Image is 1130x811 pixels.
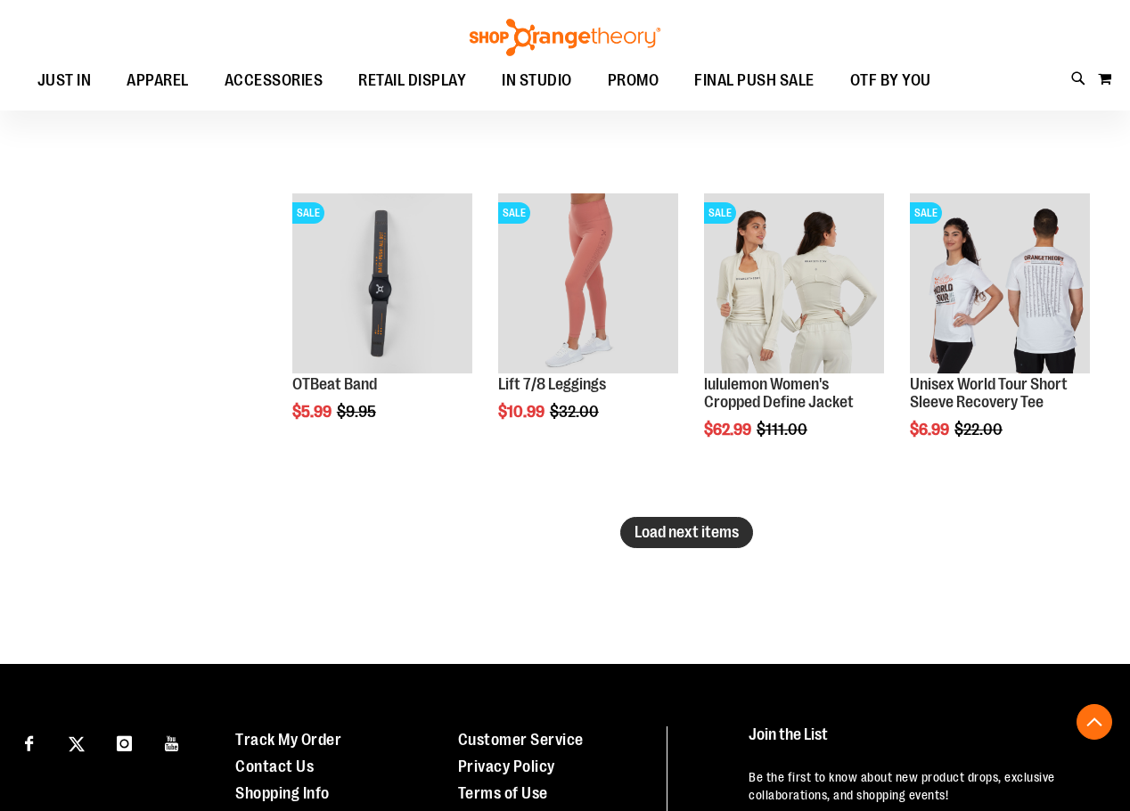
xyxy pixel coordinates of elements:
[61,726,93,758] a: Visit our X page
[283,184,481,466] div: product
[635,523,739,541] span: Load next items
[749,768,1099,804] p: Be the first to know about new product drops, exclusive collaborations, and shopping events!
[337,403,379,421] span: $9.95
[550,403,602,421] span: $32.00
[292,202,324,224] span: SALE
[704,193,884,376] a: Product image for lululemon Define Jacket CroppedSALE
[458,758,555,775] a: Privacy Policy
[292,375,377,393] a: OTBeat Band
[340,61,484,102] a: RETAIL DISPLAY
[498,375,606,393] a: Lift 7/8 Leggings
[69,736,85,752] img: Twitter
[695,184,893,483] div: product
[498,193,678,373] img: Product image for Lift 7/8 Leggings
[749,726,1099,759] h4: Join the List
[37,61,92,101] span: JUST IN
[484,61,590,102] a: IN STUDIO
[832,61,949,102] a: OTF BY YOU
[109,61,207,102] a: APPAREL
[910,202,942,224] span: SALE
[498,193,678,376] a: Product image for Lift 7/8 LeggingsSALE
[235,758,314,775] a: Contact Us
[704,202,736,224] span: SALE
[1077,704,1112,740] button: Back To Top
[704,375,854,411] a: lululemon Women's Cropped Define Jacket
[910,421,952,438] span: $6.99
[901,184,1099,483] div: product
[467,19,663,56] img: Shop Orangetheory
[292,403,334,421] span: $5.99
[590,61,677,102] a: PROMO
[676,61,832,101] a: FINAL PUSH SALE
[458,784,548,802] a: Terms of Use
[704,421,754,438] span: $62.99
[358,61,466,101] span: RETAIL DISPLAY
[704,193,884,373] img: Product image for lululemon Define Jacket Cropped
[292,193,472,376] a: OTBeat BandSALE
[235,731,341,749] a: Track My Order
[235,784,330,802] a: Shopping Info
[458,731,584,749] a: Customer Service
[954,421,1005,438] span: $22.00
[498,202,530,224] span: SALE
[910,375,1068,411] a: Unisex World Tour Short Sleeve Recovery Tee
[757,421,810,438] span: $111.00
[207,61,341,102] a: ACCESSORIES
[694,61,815,101] span: FINAL PUSH SALE
[489,184,687,466] div: product
[13,726,45,758] a: Visit our Facebook page
[910,193,1090,376] a: Product image for Unisex World Tour Short Sleeve Recovery TeeSALE
[127,61,189,101] span: APPAREL
[620,517,753,548] button: Load next items
[157,726,188,758] a: Visit our Youtube page
[850,61,931,101] span: OTF BY YOU
[109,726,140,758] a: Visit our Instagram page
[502,61,572,101] span: IN STUDIO
[20,61,110,102] a: JUST IN
[910,193,1090,373] img: Product image for Unisex World Tour Short Sleeve Recovery Tee
[292,193,472,373] img: OTBeat Band
[225,61,323,101] span: ACCESSORIES
[608,61,659,101] span: PROMO
[498,403,547,421] span: $10.99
